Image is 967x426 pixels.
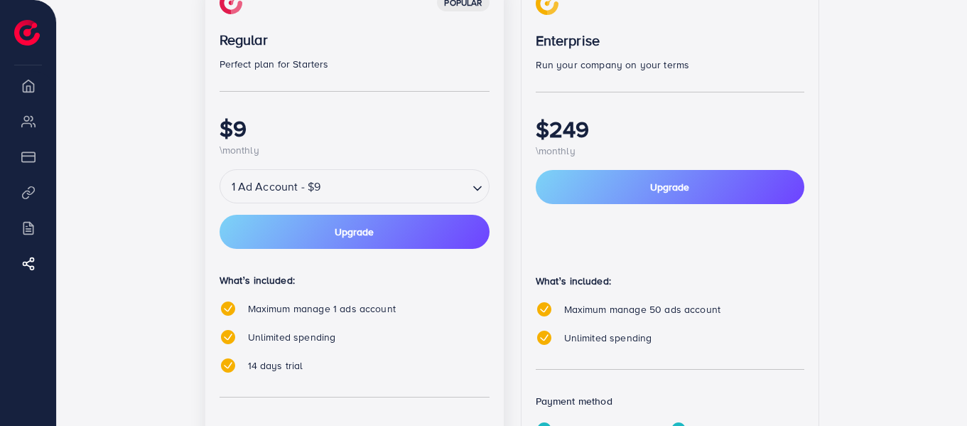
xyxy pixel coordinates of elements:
[650,180,689,194] span: Upgrade
[229,174,324,199] span: 1 Ad Account - $9
[907,362,956,415] iframe: Chat
[536,144,576,158] span: \monthly
[248,302,396,316] span: Maximum manage 1 ads account
[325,174,466,199] input: Search for option
[536,115,804,142] h1: $249
[536,170,804,204] button: Upgrade
[220,272,490,289] p: What’s included:
[536,329,553,346] img: tick
[220,169,490,203] div: Search for option
[248,358,303,373] span: 14 days trial
[220,115,490,142] h1: $9
[536,56,804,73] p: Run your company on your terms
[536,393,804,410] p: Payment method
[14,20,40,46] img: logo
[220,357,237,374] img: tick
[220,55,490,73] p: Perfect plan for Starters
[564,302,721,316] span: Maximum manage 50 ads account
[220,31,490,48] p: Regular
[536,272,804,289] p: What’s included:
[220,300,237,317] img: tick
[536,301,553,318] img: tick
[564,331,652,345] span: Unlimited spending
[536,32,804,49] p: Enterprise
[335,227,374,237] span: Upgrade
[248,330,336,344] span: Unlimited spending
[220,215,490,249] button: Upgrade
[220,143,259,157] span: \monthly
[220,329,237,346] img: tick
